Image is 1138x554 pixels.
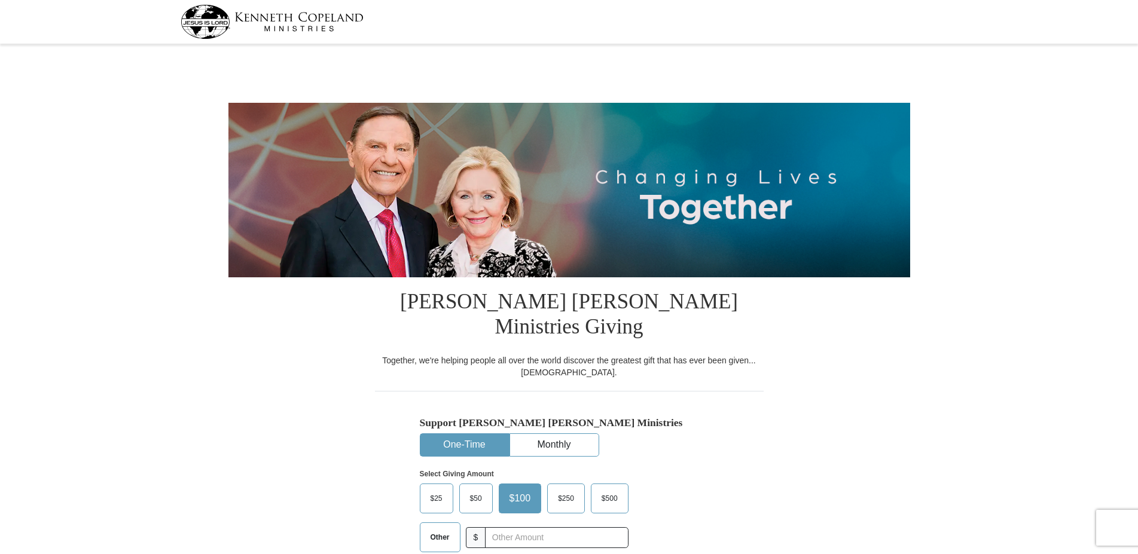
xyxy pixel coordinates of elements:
div: Together, we're helping people all over the world discover the greatest gift that has ever been g... [375,354,764,378]
h5: Support [PERSON_NAME] [PERSON_NAME] Ministries [420,417,719,429]
span: $250 [552,489,580,507]
strong: Select Giving Amount [420,470,494,478]
span: $500 [596,489,624,507]
h1: [PERSON_NAME] [PERSON_NAME] Ministries Giving [375,277,764,354]
input: Other Amount [485,527,628,548]
button: One-Time [420,434,509,456]
button: Monthly [510,434,599,456]
img: kcm-header-logo.svg [181,5,364,39]
span: $25 [425,489,449,507]
span: $ [466,527,486,548]
span: Other [425,528,456,546]
span: $50 [464,489,488,507]
span: $100 [504,489,537,507]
